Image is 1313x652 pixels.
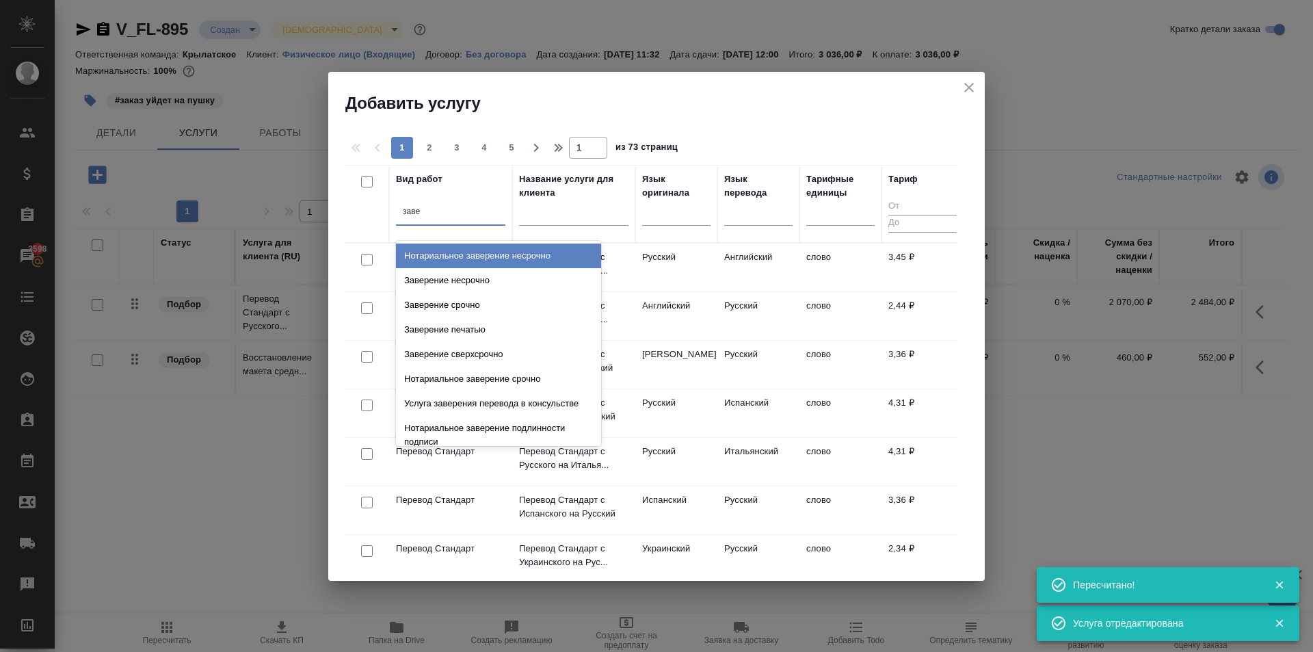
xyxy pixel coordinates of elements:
[799,438,881,486] td: слово
[717,292,799,340] td: Русский
[717,438,799,486] td: Итальянский
[881,438,964,486] td: 4,31 ₽
[888,215,957,232] input: До
[473,141,495,155] span: 4
[635,244,717,291] td: Русский
[396,317,601,342] div: Заверение печатью
[419,137,440,159] button: 2
[717,341,799,389] td: Русский
[396,342,601,367] div: Заверение сверхсрочно
[635,292,717,340] td: Английский
[519,493,628,521] p: Перевод Стандарт с Испанского на Русский
[615,139,678,159] span: из 73 страниц
[1265,579,1293,591] button: Закрыть
[396,493,505,507] p: Перевод Стандарт
[345,92,985,114] h2: Добавить услугу
[799,341,881,389] td: слово
[642,172,711,200] div: Язык оригинала
[635,438,717,486] td: Русский
[501,137,522,159] button: 5
[717,244,799,291] td: Английский
[396,391,601,416] div: Услуга заверения перевода в консульстве
[881,535,964,583] td: 2,34 ₽
[799,292,881,340] td: слово
[799,244,881,291] td: слово
[396,445,505,458] p: Перевод Стандарт
[1265,617,1293,629] button: Закрыть
[717,535,799,583] td: Русский
[881,389,964,437] td: 4,31 ₽
[799,486,881,534] td: слово
[419,141,440,155] span: 2
[799,535,881,583] td: слово
[635,535,717,583] td: Украинский
[446,137,468,159] button: 3
[519,542,628,569] p: Перевод Стандарт с Украинского на Рус...
[1073,578,1254,592] div: Пересчитано!
[396,244,601,268] div: Нотариальное заверение несрочно
[881,292,964,340] td: 2,44 ₽
[1073,616,1254,630] div: Услуга отредактирована
[806,172,875,200] div: Тарифные единицы
[473,137,495,159] button: 4
[501,141,522,155] span: 5
[396,416,601,454] div: Нотариальное заверение подлинности подписи
[717,389,799,437] td: Испанский
[881,341,964,389] td: 3,36 ₽
[959,77,979,98] button: close
[881,244,964,291] td: 3,45 ₽
[717,486,799,534] td: Русский
[396,268,601,293] div: Заверение несрочно
[519,445,628,472] p: Перевод Стандарт с Русского на Италья...
[396,172,442,186] div: Вид работ
[724,172,793,200] div: Язык перевода
[888,198,957,216] input: От
[446,141,468,155] span: 3
[888,172,918,186] div: Тариф
[519,172,628,200] div: Название услуги для клиента
[881,486,964,534] td: 3,36 ₽
[799,389,881,437] td: слово
[396,367,601,391] div: Нотариальное заверение срочно
[396,293,601,317] div: Заверение срочно
[635,486,717,534] td: Испанский
[635,341,717,389] td: [PERSON_NAME]
[396,542,505,556] p: Перевод Стандарт
[635,389,717,437] td: Русский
